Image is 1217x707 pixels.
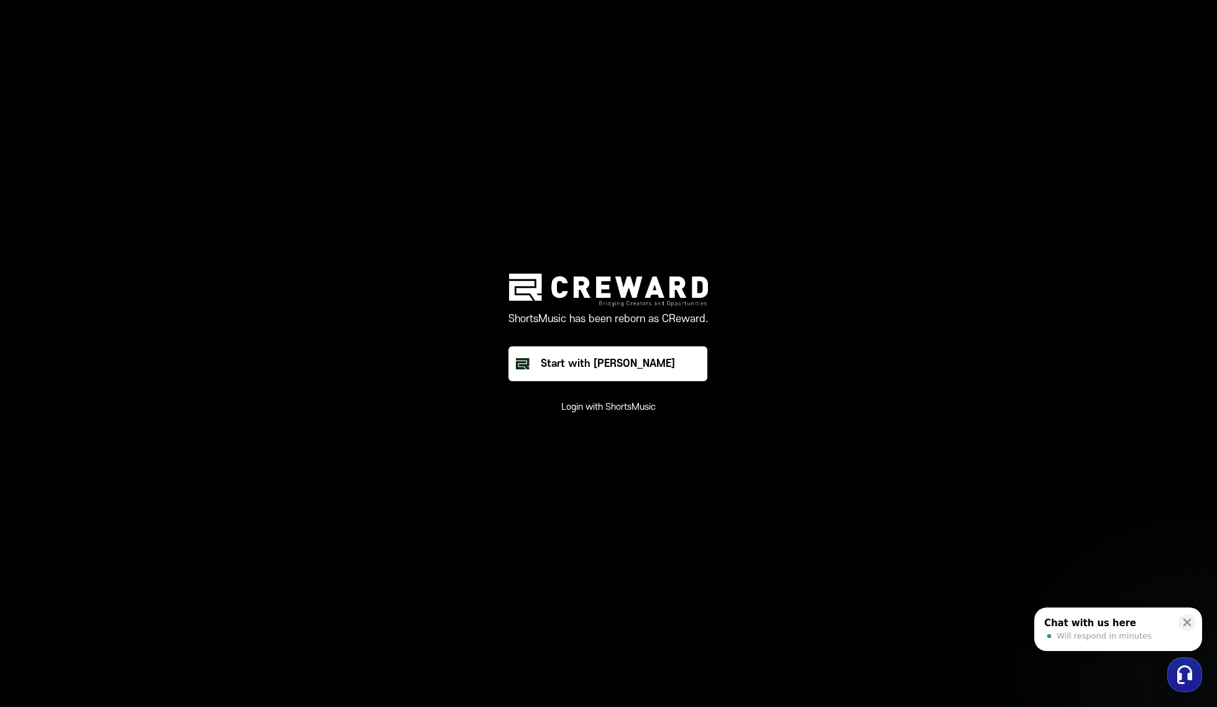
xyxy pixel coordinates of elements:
[541,356,675,371] div: Start with [PERSON_NAME]
[509,274,708,307] img: creward logo
[508,346,709,381] a: Start with [PERSON_NAME]
[508,346,707,381] button: Start with [PERSON_NAME]
[508,312,709,326] p: ShortsMusic has been reborn as CReward.
[561,401,656,414] button: Login with ShortsMusic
